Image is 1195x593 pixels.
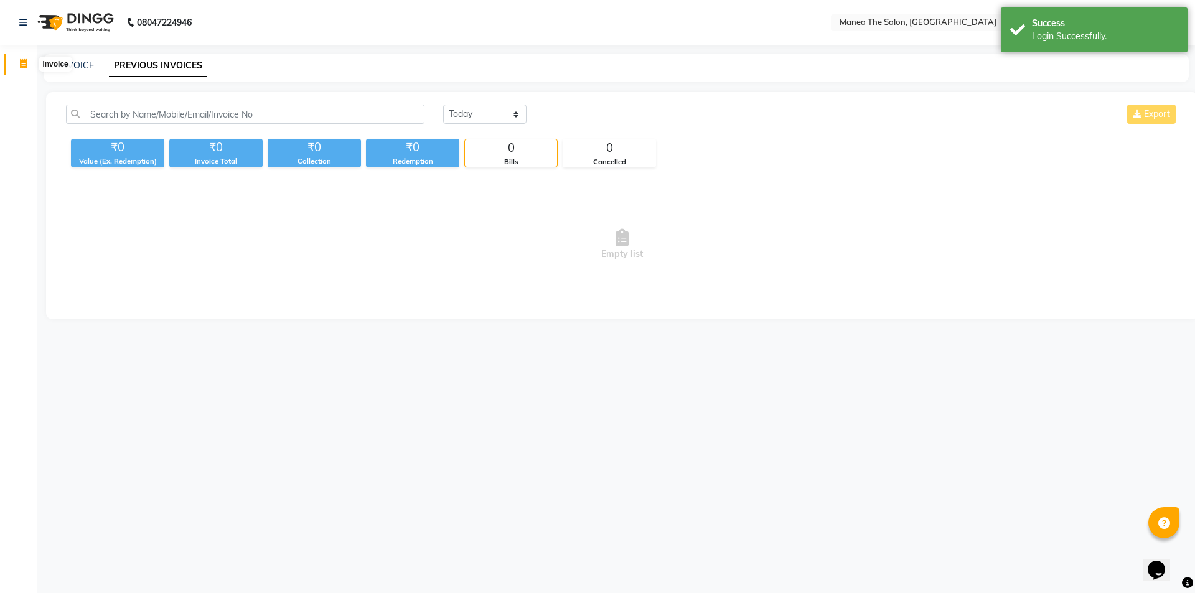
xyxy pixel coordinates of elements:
div: Bills [465,157,557,167]
div: ₹0 [71,139,164,156]
div: Success [1032,17,1178,30]
div: 0 [563,139,655,157]
span: Empty list [66,182,1178,307]
div: Invoice [39,57,71,72]
div: ₹0 [366,139,459,156]
div: Cancelled [563,157,655,167]
div: Login Successfully. [1032,30,1178,43]
b: 08047224946 [137,5,192,40]
input: Search by Name/Mobile/Email/Invoice No [66,105,424,124]
div: ₹0 [169,139,263,156]
div: 0 [465,139,557,157]
img: logo [32,5,117,40]
iframe: chat widget [1143,543,1183,581]
div: Collection [268,156,361,167]
div: Invoice Total [169,156,263,167]
a: PREVIOUS INVOICES [109,55,207,77]
div: Value (Ex. Redemption) [71,156,164,167]
div: Redemption [366,156,459,167]
div: ₹0 [268,139,361,156]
